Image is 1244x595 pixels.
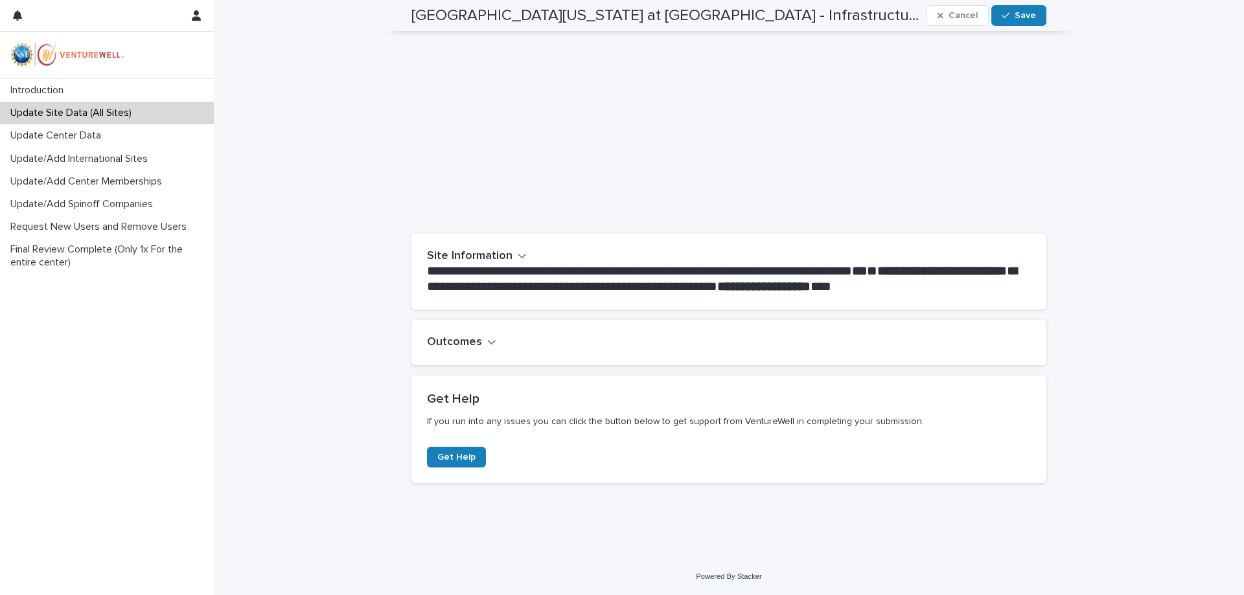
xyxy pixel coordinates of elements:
[5,175,172,188] p: Update/Add Center Memberships
[5,129,111,142] p: Update Center Data
[696,572,761,580] a: Powered By Stacker
[427,335,496,350] button: Outcomes
[437,453,476,462] span: Get Help
[5,221,197,233] p: Request New Users and Remove Users
[427,249,513,264] h2: Site Information
[427,416,1031,427] p: If you run into any issues you can click the button below to get support from VentureWell in comp...
[949,11,978,20] span: Cancel
[5,153,158,165] p: Update/Add International Sites
[5,84,74,96] p: Introduction
[427,249,527,264] button: Site Information
[1015,11,1036,20] span: Save
[427,391,1031,407] h2: Get Help
[411,6,921,25] h2: University of Illinois at Urbana-Champaign - Infrastructure Trustworthiness in Energy Systems, FY...
[991,5,1046,26] button: Save
[5,107,142,119] p: Update Site Data (All Sites)
[5,198,163,210] p: Update/Add Spinoff Companies
[427,335,482,350] h2: Outcomes
[10,42,124,68] img: mWhVGmOKROS2pZaMU8FQ
[5,243,214,268] p: Final Review Complete (Only 1x For the entire center)
[927,5,989,26] button: Cancel
[427,447,486,467] a: Get Help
